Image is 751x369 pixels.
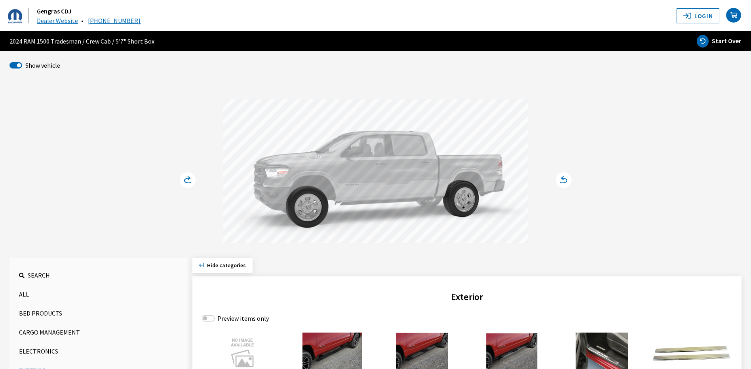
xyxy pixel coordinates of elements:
button: Log In [677,8,719,23]
button: Start Over [696,34,741,48]
img: Dashboard [8,9,22,23]
label: Preview items only [217,314,269,323]
span: 2024 RAM 1500 Tradesman / Crew Cab / 5'7" Short Box [10,36,154,46]
a: Gengras CDJ logo [8,8,35,23]
h2: Exterior [202,290,732,304]
button: Electronics [19,343,178,359]
span: Click to hide category section. [207,262,246,269]
a: Dealer Website [37,17,78,25]
button: Bed Products [19,305,178,321]
span: • [81,17,84,25]
button: Hide categories [192,258,253,273]
button: All [19,286,178,302]
button: your cart [726,2,751,30]
span: Start Over [712,37,741,45]
button: Cargo Management [19,324,178,340]
a: Gengras CDJ [37,7,71,15]
label: Show vehicle [25,61,60,70]
span: Search [28,271,50,279]
a: [PHONE_NUMBER] [88,17,141,25]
